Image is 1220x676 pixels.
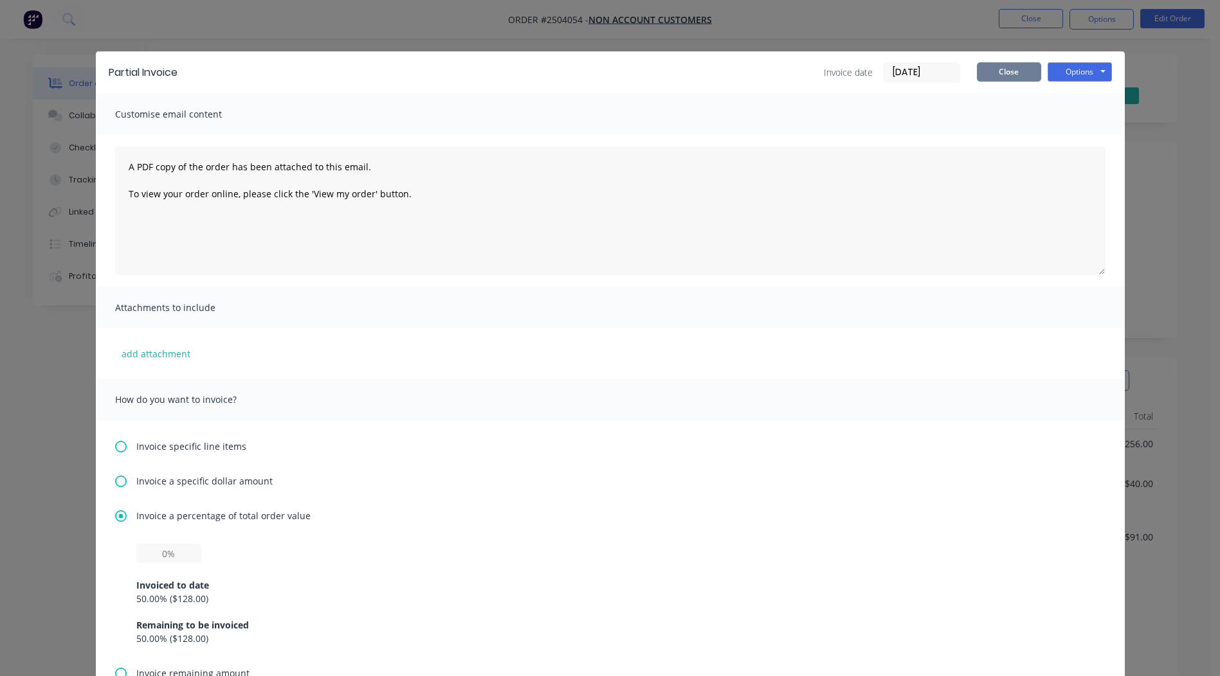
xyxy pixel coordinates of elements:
input: 0% [136,544,201,563]
div: 50.00 % ( $128.00 ) [136,592,1084,605]
div: 50.00 % ( $128.00 ) [136,632,1084,645]
textarea: A PDF copy of the order has been attached to this email. To view your order online, please click ... [115,147,1106,275]
button: Options [1048,62,1112,82]
span: Invoice a percentage of total order value [136,509,311,522]
div: Partial Invoice [109,65,178,80]
button: add attachment [115,344,197,363]
div: Invoiced to date [136,578,1084,592]
span: Invoice date [824,66,873,79]
button: Close [977,62,1041,82]
span: Customise email content [115,105,257,123]
div: Remaining to be invoiced [136,618,1084,632]
span: Invoice a specific dollar amount [136,474,273,488]
span: Invoice specific line items [136,440,246,453]
span: How do you want to invoice? [115,391,257,409]
span: Attachments to include [115,299,257,317]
